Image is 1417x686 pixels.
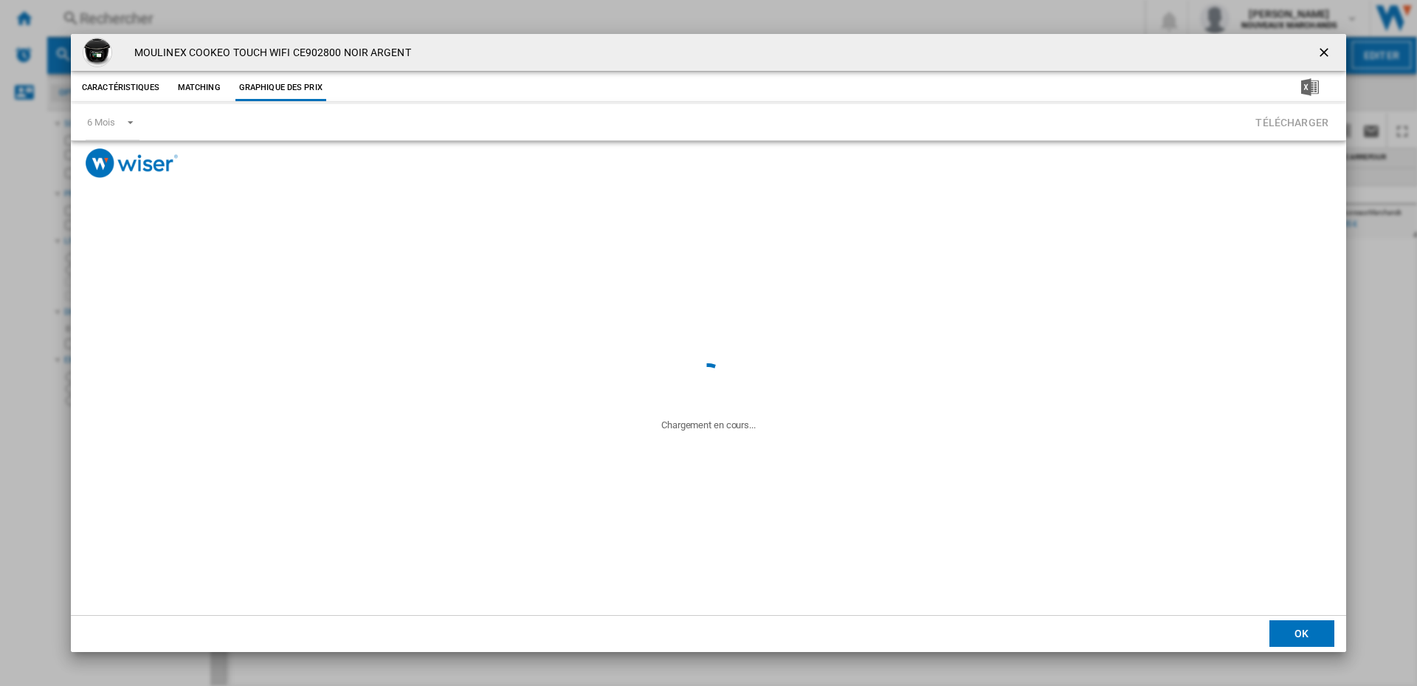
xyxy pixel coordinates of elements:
[235,75,326,101] button: Graphique des prix
[71,34,1346,651] md-dialog: Product popup
[1278,75,1342,101] button: Télécharger au format Excel
[1317,45,1334,63] ng-md-icon: getI18NText('BUTTONS.CLOSE_DIALOG')
[83,38,112,67] img: 614CEHqWniL.__AC_SX300_SY300_QL70_ML2_.jpg
[1311,38,1340,67] button: getI18NText('BUTTONS.CLOSE_DIALOG')
[1251,109,1333,136] button: Télécharger
[1301,78,1319,96] img: excel-24x24.png
[86,148,178,177] img: logo_wiser_300x94.png
[167,75,232,101] button: Matching
[661,419,756,431] ng-transclude: Chargement en cours...
[127,46,411,61] h4: MOULINEX COOKEO TOUCH WIFI CE902800 NOIR ARGENT
[78,75,163,101] button: Caractéristiques
[87,117,114,128] div: 6 Mois
[1269,620,1334,647] button: OK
